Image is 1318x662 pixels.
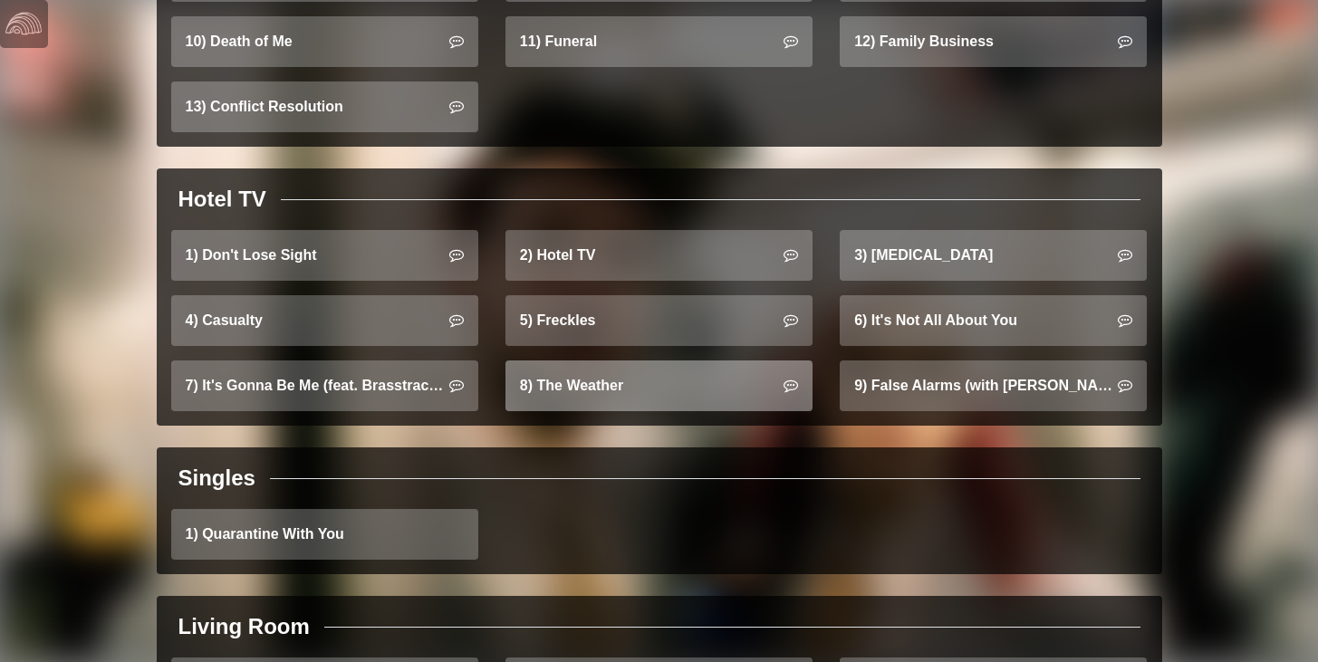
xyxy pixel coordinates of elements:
div: Hotel TV [178,183,266,216]
a: 4) Casualty [171,295,478,346]
a: 12) Family Business [840,16,1147,67]
div: Living Room [178,610,310,643]
div: Singles [178,462,255,494]
a: 6) It's Not All About You [840,295,1147,346]
img: logo-white-4c48a5e4bebecaebe01ca5a9d34031cfd3d4ef9ae749242e8c4bf12ef99f53e8.png [5,5,42,42]
a: 13) Conflict Resolution [171,82,478,132]
a: 3) [MEDICAL_DATA] [840,230,1147,281]
a: 2) Hotel TV [505,230,813,281]
a: 11) Funeral [505,16,813,67]
a: 5) Freckles [505,295,813,346]
a: 8) The Weather [505,360,813,411]
a: 1) Don't Lose Sight [171,230,478,281]
a: 1) Quarantine With You [171,509,478,560]
a: 10) Death of Me [171,16,478,67]
a: 7) It's Gonna Be Me (feat. Brasstracks) [171,360,478,411]
a: 9) False Alarms (with [PERSON_NAME]) [840,360,1147,411]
